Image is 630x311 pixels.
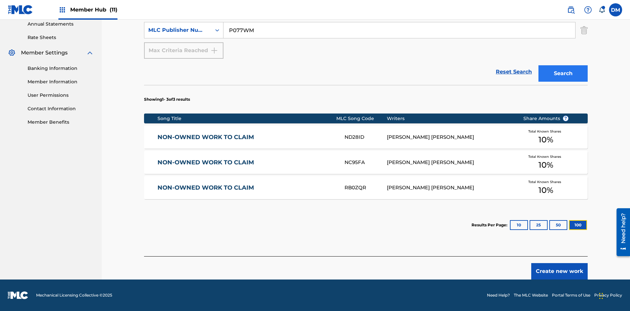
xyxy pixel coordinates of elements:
[514,292,548,298] a: The MLC Website
[567,6,575,14] img: search
[345,159,387,166] div: NC95FA
[609,3,622,16] div: User Menu
[58,6,66,14] img: Top Rightsholders
[8,5,33,14] img: MLC Logo
[594,292,622,298] a: Privacy Policy
[28,119,94,126] a: Member Benefits
[538,159,553,171] span: 10 %
[36,292,112,298] span: Mechanical Licensing Collective © 2025
[612,206,630,259] iframe: Resource Center
[28,92,94,99] a: User Permissions
[157,115,336,122] div: Song Title
[528,179,564,184] span: Total Known Shares
[387,115,513,122] div: Writers
[564,3,577,16] a: Public Search
[531,263,588,280] button: Create new work
[510,220,528,230] button: 10
[597,280,630,311] iframe: Chat Widget
[563,116,568,121] span: ?
[493,65,535,79] a: Reset Search
[387,134,513,141] div: [PERSON_NAME] [PERSON_NAME]
[70,6,117,13] span: Member Hub
[472,222,509,228] p: Results Per Page:
[569,220,587,230] button: 100
[487,292,510,298] a: Need Help?
[530,220,548,230] button: 25
[387,159,513,166] div: [PERSON_NAME] [PERSON_NAME]
[21,49,68,57] span: Member Settings
[581,3,595,16] div: Help
[345,184,387,192] div: RB0ZQR
[538,184,553,196] span: 10 %
[28,105,94,112] a: Contact Information
[28,65,94,72] a: Banking Information
[584,6,592,14] img: help
[599,286,603,306] div: Drag
[552,292,590,298] a: Portal Terms of Use
[8,291,28,299] img: logo
[538,65,588,82] button: Search
[8,49,16,57] img: Member Settings
[28,34,94,41] a: Rate Sheets
[110,7,117,13] span: (11)
[538,134,553,146] span: 10 %
[528,129,564,134] span: Total Known Shares
[157,184,336,192] a: NON-OWNED WORK TO CLAIM
[580,22,588,38] img: Delete Criterion
[598,7,605,13] div: Notifications
[28,21,94,28] a: Annual Statements
[28,78,94,85] a: Member Information
[549,220,567,230] button: 50
[144,96,190,102] p: Showing 1 - 3 of 3 results
[523,115,569,122] span: Share Amounts
[157,134,336,141] a: NON-OWNED WORK TO CLAIM
[387,184,513,192] div: [PERSON_NAME] [PERSON_NAME]
[345,134,387,141] div: ND28ID
[157,159,336,166] a: NON-OWNED WORK TO CLAIM
[528,154,564,159] span: Total Known Shares
[148,26,207,34] div: MLC Publisher Number
[336,115,387,122] div: MLC Song Code
[86,49,94,57] img: expand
